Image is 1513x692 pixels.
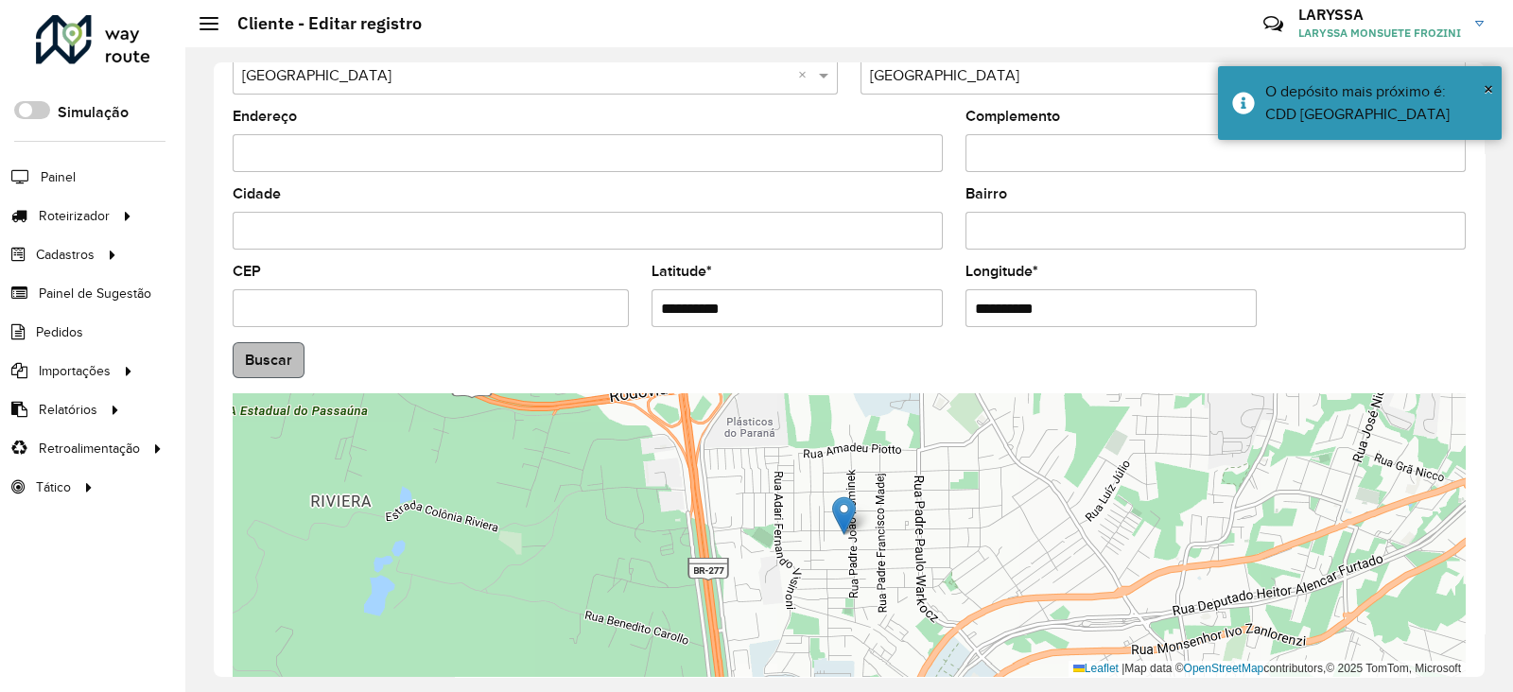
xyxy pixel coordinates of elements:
[652,260,712,283] label: Latitude
[1122,662,1124,675] span: |
[965,105,1060,128] label: Complemento
[965,182,1007,205] label: Bairro
[965,260,1038,283] label: Longitude
[1073,662,1119,675] a: Leaflet
[218,13,422,34] h2: Cliente - Editar registro
[36,245,95,265] span: Cadastros
[41,167,76,187] span: Painel
[798,64,814,87] span: Clear all
[39,400,97,420] span: Relatórios
[1265,80,1487,126] div: O depósito mais próximo é: CDD [GEOGRAPHIC_DATA]
[1184,662,1264,675] a: OpenStreetMap
[233,342,304,378] button: Buscar
[1484,75,1493,103] button: Close
[1426,64,1442,87] span: Clear all
[58,101,129,124] label: Simulação
[1298,25,1461,42] span: LARYSSA MONSUETE FROZINI
[39,361,111,381] span: Importações
[1253,4,1294,44] a: Contato Rápido
[832,496,856,535] img: Marker
[36,477,71,497] span: Tático
[233,105,297,128] label: Endereço
[1484,78,1493,99] span: ×
[39,284,151,303] span: Painel de Sugestão
[36,322,83,342] span: Pedidos
[233,260,261,283] label: CEP
[39,439,140,458] span: Retroalimentação
[1069,661,1466,677] div: Map data © contributors,© 2025 TomTom, Microsoft
[233,182,281,205] label: Cidade
[39,206,110,226] span: Roteirizador
[1298,6,1461,24] h3: LARYSSA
